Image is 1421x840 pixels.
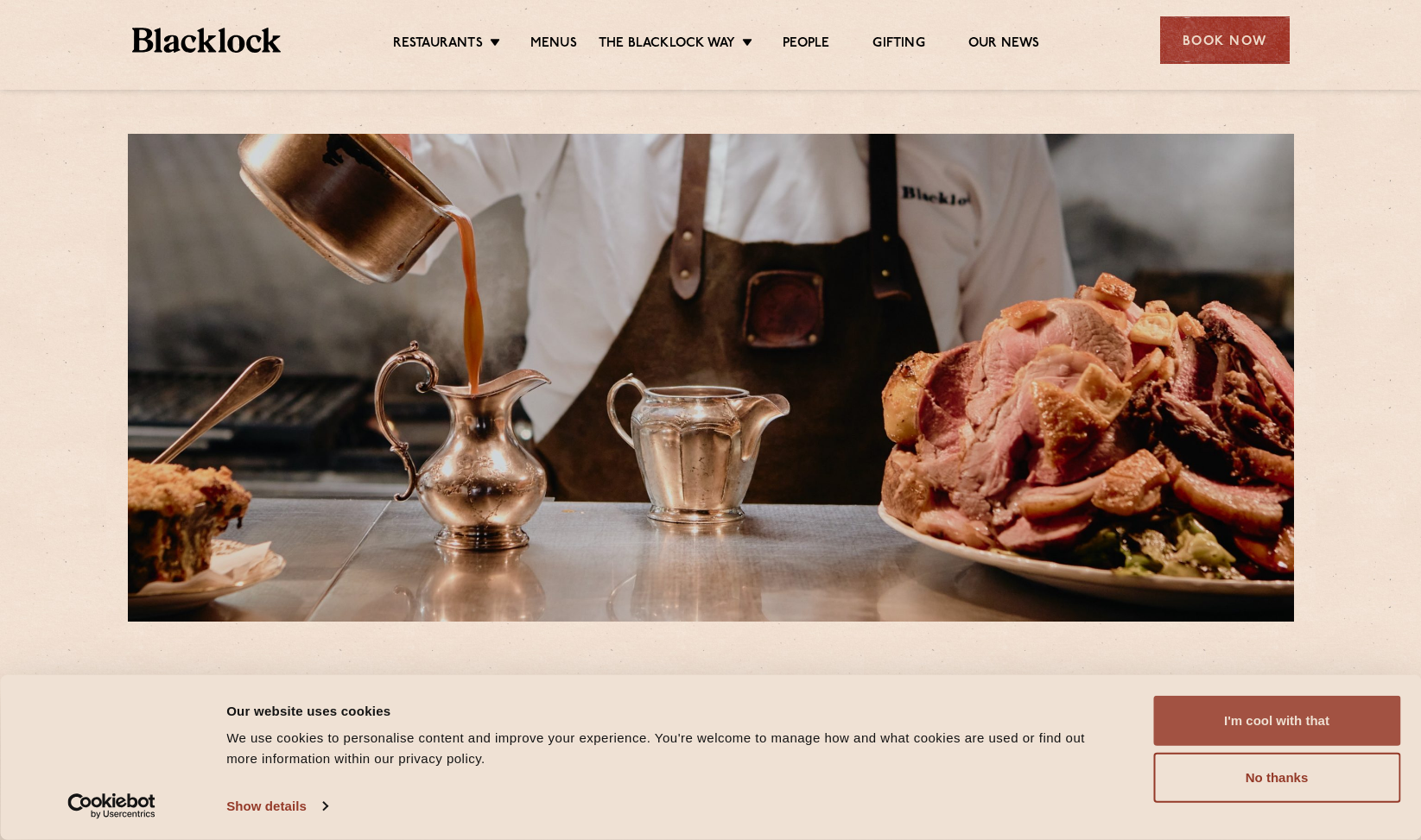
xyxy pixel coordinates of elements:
[968,35,1040,54] a: Our News
[1153,696,1400,746] button: I'm cool with that
[226,793,327,819] a: Show details
[393,35,483,54] a: Restaurants
[226,728,1114,769] div: We use cookies to personalise content and improve your experience. You're welcome to manage how a...
[783,35,829,54] a: People
[1160,16,1290,64] div: Book Now
[226,700,1114,721] div: Our website uses cookies
[1153,753,1400,803] button: No thanks
[530,35,577,54] a: Menus
[132,28,282,53] img: BL_Textured_Logo-footer-cropped.svg
[872,35,924,54] a: Gifting
[36,793,187,819] a: Usercentrics Cookiebot - opens in a new window
[599,35,735,54] a: The Blacklock Way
